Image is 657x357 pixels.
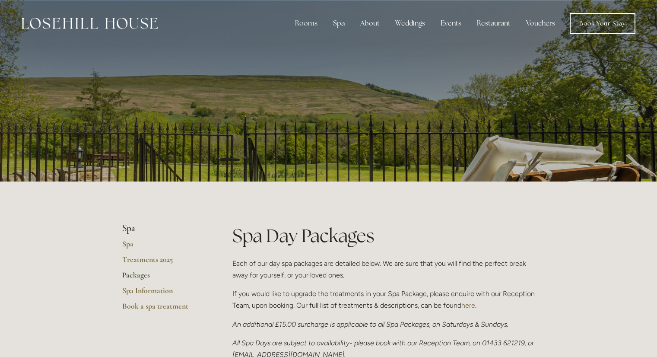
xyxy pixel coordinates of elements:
a: here [461,301,475,309]
a: Treatments 2025 [122,255,205,270]
a: Spa [122,239,205,255]
a: Vouchers [519,15,562,32]
p: Each of our day spa packages are detailed below. We are sure that you will find the perfect break... [232,258,535,281]
em: An additional £15.00 surcharge is applicable to all Spa Packages, on Saturdays & Sundays. [232,320,508,328]
div: Weddings [388,15,432,32]
a: Spa Information [122,286,205,301]
a: Book a spa treatment [122,301,205,317]
p: If you would like to upgrade the treatments in your Spa Package, please enquire with our Receptio... [232,288,535,311]
div: Spa [326,15,352,32]
div: Rooms [288,15,324,32]
a: Book Your Stay [570,13,635,34]
div: Restaurant [470,15,517,32]
a: Packages [122,270,205,286]
div: About [353,15,387,32]
div: Events [434,15,468,32]
img: Losehill House [22,18,158,29]
li: Spa [122,223,205,234]
h1: Spa Day Packages [232,223,535,249]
